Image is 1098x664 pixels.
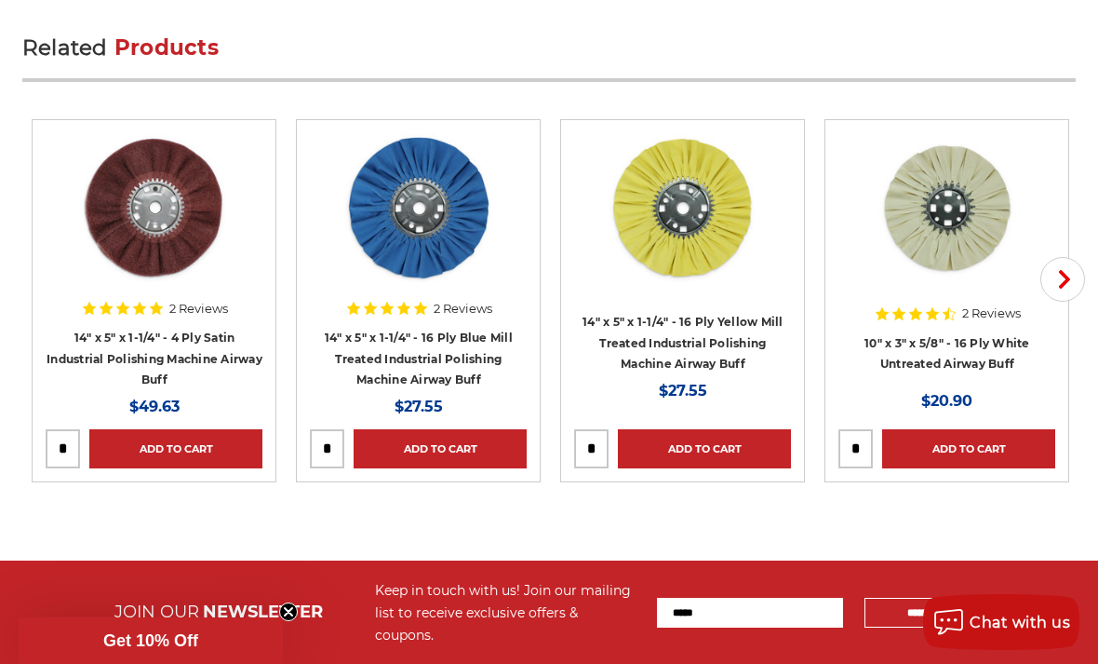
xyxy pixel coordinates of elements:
[618,429,791,468] a: Add to Cart
[279,603,298,621] button: Close teaser
[434,303,492,315] span: 2 Reviews
[47,331,262,386] a: 14" x 5" x 1-1/4" - 4 Ply Satin Industrial Polishing Machine Airway Buff
[80,133,229,282] img: 14 inch satin surface prep airway buffing wheel
[129,398,180,415] span: $49.63
[114,602,199,622] span: JOIN OUR
[395,398,443,415] span: $27.55
[344,133,493,282] img: 14 inch blue mill treated polishing machine airway buffing wheel
[873,133,1022,282] img: 10 inch untreated airway buffing wheel
[375,579,638,646] div: Keep in touch with us! Join our mailing list to receive exclusive offers & coupons.
[838,133,1055,310] a: 10 inch untreated airway buffing wheel
[114,34,219,61] span: Products
[103,631,198,650] span: Get 10% Off
[582,315,783,371] a: 14" x 5" x 1-1/4" - 16 Ply Yellow Mill Treated Industrial Polishing Machine Airway Buff
[46,133,262,310] a: 14 inch satin surface prep airway buffing wheel
[1040,257,1085,302] button: Next
[310,133,527,310] a: 14 inch blue mill treated polishing machine airway buffing wheel
[574,133,791,310] a: 14 inch yellow mill treated Polishing Machine Airway Buff
[659,382,707,400] span: $27.55
[22,34,108,61] span: Related
[325,331,513,386] a: 14" x 5" x 1-1/4" - 16 Ply Blue Mill Treated Industrial Polishing Machine Airway Buff
[169,303,228,315] span: 2 Reviews
[19,617,283,664] div: Get 10% OffClose teaser
[864,336,1030,372] a: 10" x 3" x 5/8" - 16 Ply White Untreated Airway Buff
[962,307,1021,319] span: 2 Reviews
[921,392,972,410] span: $20.90
[882,429,1055,468] a: Add to Cart
[203,602,323,622] span: NEWSLETTER
[970,614,1070,631] span: Chat with us
[89,429,262,468] a: Add to Cart
[354,429,527,468] a: Add to Cart
[923,594,1079,650] button: Chat with us
[609,133,757,282] img: 14 inch yellow mill treated Polishing Machine Airway Buff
